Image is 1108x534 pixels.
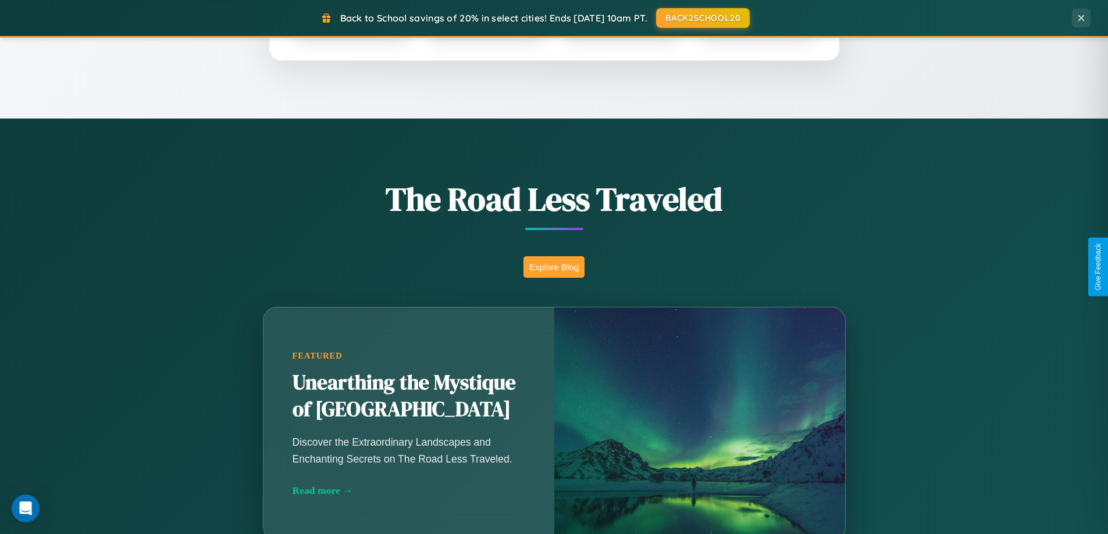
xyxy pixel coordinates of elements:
[293,434,525,467] p: Discover the Extraordinary Landscapes and Enchanting Secrets on The Road Less Traveled.
[12,494,40,522] div: Open Intercom Messenger
[1094,243,1102,291] div: Give Feedback
[656,8,750,28] button: BACK2SCHOOL20
[523,256,585,278] button: Explore Blog
[293,485,525,497] div: Read more →
[293,351,525,361] div: Featured
[205,177,903,221] h1: The Road Less Traveled
[340,12,647,24] span: Back to School savings of 20% in select cities! Ends [DATE] 10am PT.
[293,370,525,423] h2: Unearthing the Mystique of [GEOGRAPHIC_DATA]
